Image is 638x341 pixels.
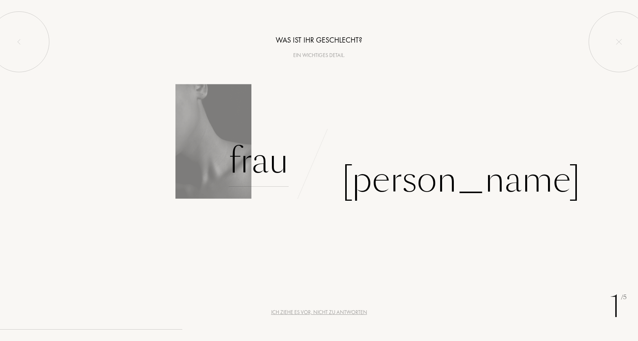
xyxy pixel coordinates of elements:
img: left_onboard.svg [16,39,22,45]
div: [PERSON_NAME] [342,154,580,206]
div: Ich ziehe es vor, nicht zu antworten [271,308,367,316]
div: Frau [229,135,289,187]
div: 1 [610,284,627,330]
img: quit_onboard.svg [616,39,622,45]
span: /5 [621,293,627,302]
